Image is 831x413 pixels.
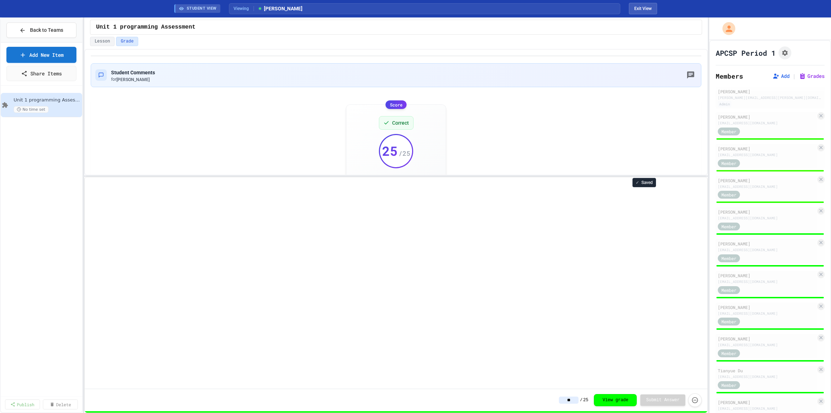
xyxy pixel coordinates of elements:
[801,384,824,406] iframe: chat widget
[799,73,825,80] button: Grades
[718,406,816,411] div: [EMAIL_ADDRESS][DOMAIN_NAME]
[6,23,76,38] button: Back to Teams
[721,223,736,230] span: Member
[718,95,822,100] div: [PERSON_NAME][EMAIL_ADDRESS][PERSON_NAME][DOMAIN_NAME]
[721,318,736,325] span: Member
[716,71,743,81] h2: Members
[594,394,637,406] button: View grade
[718,215,816,221] div: [EMAIL_ADDRESS][DOMAIN_NAME]
[721,160,736,166] span: Member
[641,180,653,185] span: Saved
[6,66,76,81] a: Share Items
[772,353,824,384] iframe: chat widget
[721,191,736,198] span: Member
[90,37,115,46] button: Lesson
[718,247,816,253] div: [EMAIL_ADDRESS][DOMAIN_NAME]
[14,106,49,113] span: No time set
[718,374,816,379] div: [EMAIL_ADDRESS][DOMAIN_NAME]
[718,145,816,152] div: [PERSON_NAME]
[629,3,657,14] button: Exit student view
[721,287,736,293] span: Member
[386,100,407,109] div: Score
[779,46,791,59] button: Assignment Settings
[718,152,816,158] div: [EMAIL_ADDRESS][DOMAIN_NAME]
[387,174,405,184] div: 100 %
[257,5,302,13] span: [PERSON_NAME]
[111,76,155,83] div: for
[718,304,816,310] div: [PERSON_NAME]
[718,88,822,95] div: [PERSON_NAME]
[718,272,816,279] div: [PERSON_NAME]
[718,177,816,184] div: [PERSON_NAME]
[721,128,736,135] span: Member
[85,177,707,389] iframe: Snap! Programming Environment
[392,119,409,126] span: Correct
[43,399,78,409] a: Delete
[234,5,254,12] span: Viewing
[111,70,155,75] span: Student Comments
[718,367,816,374] div: Tianyue Du
[6,47,76,63] a: Add New Item
[187,6,217,12] span: STUDENT VIEW
[382,144,398,158] span: 25
[636,180,639,185] span: ✓
[5,399,40,409] a: Publish
[580,397,582,403] span: /
[718,311,816,316] div: [EMAIL_ADDRESS][DOMAIN_NAME]
[640,394,685,406] button: Submit Answer
[30,26,63,34] span: Back to Teams
[116,77,150,82] span: [PERSON_NAME]
[792,72,796,80] span: |
[688,393,702,407] button: Force resubmission of student's answer (Admin only)
[718,120,816,126] div: [EMAIL_ADDRESS][DOMAIN_NAME]
[399,148,410,158] span: / 25
[721,350,736,357] span: Member
[721,382,736,388] span: Member
[721,255,736,262] span: Member
[718,114,816,120] div: [PERSON_NAME]
[718,335,816,342] div: [PERSON_NAME]
[715,20,737,37] div: My Account
[718,342,816,348] div: [EMAIL_ADDRESS][DOMAIN_NAME]
[14,97,81,103] span: Unit 1 programming Assessment
[718,240,816,247] div: [PERSON_NAME]
[583,397,588,403] span: 25
[772,73,790,80] button: Add
[716,48,776,58] h1: APCSP Period 1
[718,184,816,189] div: [EMAIL_ADDRESS][DOMAIN_NAME]
[718,399,816,405] div: [PERSON_NAME]
[718,209,816,215] div: [PERSON_NAME]
[718,279,816,284] div: [EMAIL_ADDRESS][DOMAIN_NAME]
[116,37,138,46] button: Grade
[718,101,731,107] div: Admin
[646,397,680,403] span: Submit Answer
[96,23,195,31] span: Unit 1 programming Assessment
